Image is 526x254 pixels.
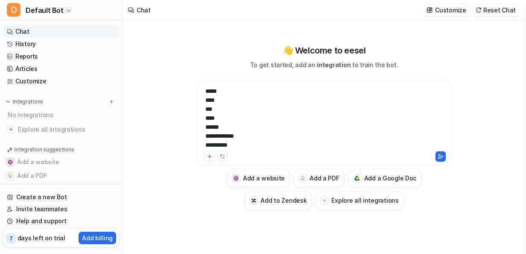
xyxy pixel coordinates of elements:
img: customize [427,7,432,13]
p: To get started, add an to train the bot. [250,60,398,69]
img: Add a website [8,159,13,165]
button: Add billing [79,232,116,244]
a: Customize [3,75,119,87]
p: days left on trial [18,233,65,242]
button: Add a PDFAdd a PDF [293,169,344,188]
p: 👋 Welcome to eesel [283,44,366,57]
span: Default Bot [26,4,64,16]
button: Add a websiteAdd a website [3,155,119,169]
p: Customize [435,6,466,15]
button: Reset Chat [473,4,519,16]
img: reset [476,7,482,13]
a: Explore all integrations [3,124,119,136]
a: Articles [3,63,119,75]
a: History [3,38,119,50]
div: No integrations [5,108,119,122]
img: Add to Zendesk [251,198,257,204]
p: Integration suggestions [15,146,74,154]
a: Invite teammates [3,203,119,215]
img: expand menu [5,99,11,105]
a: Help and support [3,215,119,227]
button: Add a websiteAdd a website [227,169,290,188]
h3: Add a Google Doc [364,174,417,183]
span: Explore all integrations [18,123,116,136]
img: Add a website [234,176,239,181]
span: integration [317,61,351,68]
img: Add a PDF [300,176,306,181]
h3: Add to Zendesk [260,196,307,205]
img: menu_add.svg [108,99,114,105]
a: Create a new Bot [3,191,119,203]
p: 7 [9,235,13,242]
button: Add to ZendeskAdd to Zendesk [244,191,312,210]
button: Add a PDFAdd a PDF [3,169,119,183]
p: Add billing [82,233,113,242]
button: Add a Google DocAdd a Google Doc [348,169,422,188]
button: Add a Google Doc [3,183,119,196]
h3: Add a website [243,174,285,183]
button: Integrations [3,97,46,106]
a: Chat [3,26,119,38]
img: Add a Google Doc [354,176,360,181]
h3: Add a PDF [310,174,339,183]
img: Add a PDF [8,173,13,178]
h3: Explore all integrations [331,196,398,205]
div: Chat [137,6,151,15]
button: Explore all integrations [315,191,403,210]
a: Reports [3,50,119,62]
p: Integrations [13,98,43,105]
button: Customize [424,4,469,16]
img: explore all integrations [7,125,15,134]
span: D [7,3,20,17]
